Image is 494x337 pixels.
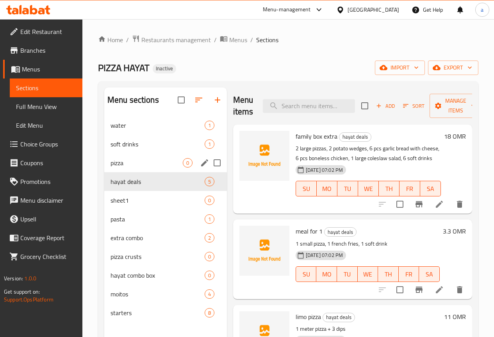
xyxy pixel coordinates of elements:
[401,100,426,112] button: Sort
[402,269,416,280] span: FR
[323,313,355,322] span: hayat deals
[208,91,227,109] button: Add section
[205,197,214,204] span: 0
[263,5,311,14] div: Menu-management
[296,181,317,196] button: SU
[375,61,425,75] button: import
[104,172,227,191] div: hayat deals5
[111,214,205,224] span: pasta
[435,285,444,294] a: Edit menu item
[104,303,227,322] div: starters8
[373,100,398,112] span: Add item
[233,94,253,118] h2: Menu items
[319,269,334,280] span: MO
[263,99,355,113] input: search
[205,308,214,317] div: items
[399,266,419,282] button: FR
[239,226,289,276] img: meal for 1
[104,135,227,153] div: soft drinks1
[111,196,205,205] span: sheet1
[296,239,440,249] p: 1 small pizza, 1 french fries, 1 soft drink
[3,210,82,228] a: Upsell
[358,266,378,282] button: WE
[296,225,323,237] span: meal for 1
[10,116,82,135] a: Edit Menu
[296,144,441,163] p: 2 large pizzas, 2 potato wedges, 6 pcs garlic bread with cheese, 6 pcs boneless chicken, 1 large ...
[320,183,334,194] span: MO
[3,60,82,78] a: Menus
[3,191,82,210] a: Menu disclaimer
[10,78,82,97] a: Sections
[428,61,478,75] button: export
[20,139,76,149] span: Choice Groups
[303,166,346,174] span: [DATE] 07:02 PM
[205,271,214,280] div: items
[111,158,183,168] span: pizza
[104,191,227,210] div: sheet10
[341,183,355,194] span: TU
[358,181,379,196] button: WE
[444,311,466,322] h6: 11 OMR
[373,100,398,112] button: Add
[205,309,214,317] span: 8
[173,92,189,108] span: Select all sections
[20,158,76,168] span: Coupons
[403,102,424,111] span: Sort
[20,252,76,261] span: Grocery Checklist
[205,291,214,298] span: 4
[220,35,247,45] a: Menus
[10,97,82,116] a: Full Menu View
[229,35,247,45] span: Menus
[296,324,441,334] p: 1 meter pizza + 3 dips
[399,181,420,196] button: FR
[434,63,472,73] span: export
[22,64,76,74] span: Menus
[316,266,337,282] button: MO
[214,35,217,45] li: /
[430,94,482,118] button: Manage items
[111,177,205,186] span: hayat deals
[104,113,227,325] nav: Menu sections
[104,153,227,172] div: pizza0edit
[4,273,23,284] span: Version:
[392,282,408,298] span: Select to update
[104,247,227,266] div: pizza crusts0
[337,181,358,196] button: TU
[379,181,399,196] button: TH
[189,91,208,109] span: Sort sections
[104,266,227,285] div: hayat combo box0
[450,280,469,299] button: delete
[153,64,176,73] div: Inactive
[361,183,376,194] span: WE
[107,94,159,106] h2: Menu sections
[378,266,399,282] button: TH
[111,289,205,299] div: moitos
[205,141,214,148] span: 1
[410,195,428,214] button: Branch-specific-item
[20,177,76,186] span: Promotions
[450,195,469,214] button: delete
[126,35,129,45] li: /
[16,83,76,93] span: Sections
[132,35,211,45] a: Restaurants management
[205,234,214,242] span: 2
[3,22,82,41] a: Edit Restaurant
[420,181,441,196] button: SA
[422,269,437,280] span: SA
[296,266,317,282] button: SU
[296,130,337,142] span: family box extra
[481,5,483,14] span: a
[111,139,205,149] div: soft drinks
[381,269,396,280] span: TH
[256,35,278,45] span: Sections
[3,172,82,191] a: Promotions
[3,41,82,60] a: Branches
[205,139,214,149] div: items
[392,196,408,212] span: Select to update
[205,272,214,279] span: 0
[205,252,214,261] div: items
[111,233,205,242] div: extra combo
